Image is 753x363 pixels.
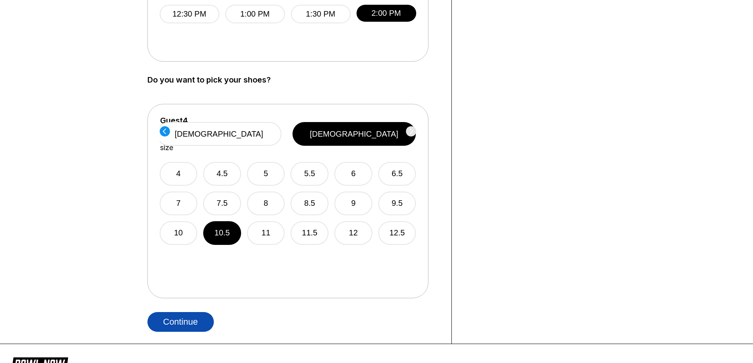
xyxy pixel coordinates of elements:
button: 6 [334,162,372,186]
button: 9.5 [378,192,416,215]
button: 11 [247,221,285,245]
button: 7.5 [203,192,241,215]
label: Guest 4 [160,116,188,125]
button: 12 [334,221,372,245]
button: Continue [147,312,214,332]
button: 12:30 PM [160,5,219,23]
button: 5.5 [291,162,328,186]
button: [DEMOGRAPHIC_DATA] [157,122,281,146]
label: Do you want to pick your shoes? [147,75,440,84]
button: 8 [247,192,285,215]
button: 6.5 [378,162,416,186]
button: 7 [160,192,198,215]
button: [DEMOGRAPHIC_DATA] [293,122,416,146]
button: 4 [160,162,198,186]
button: 10 [160,221,198,245]
button: 4.5 [203,162,241,186]
button: 8.5 [291,192,328,215]
button: 12.5 [378,221,416,245]
button: 1:30 PM [291,5,351,23]
button: 2:00 PM [357,5,416,22]
button: 10.5 [203,221,241,245]
button: 5 [247,162,285,186]
button: 11.5 [291,221,328,245]
button: 1:00 PM [225,5,285,23]
button: 9 [334,192,372,215]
